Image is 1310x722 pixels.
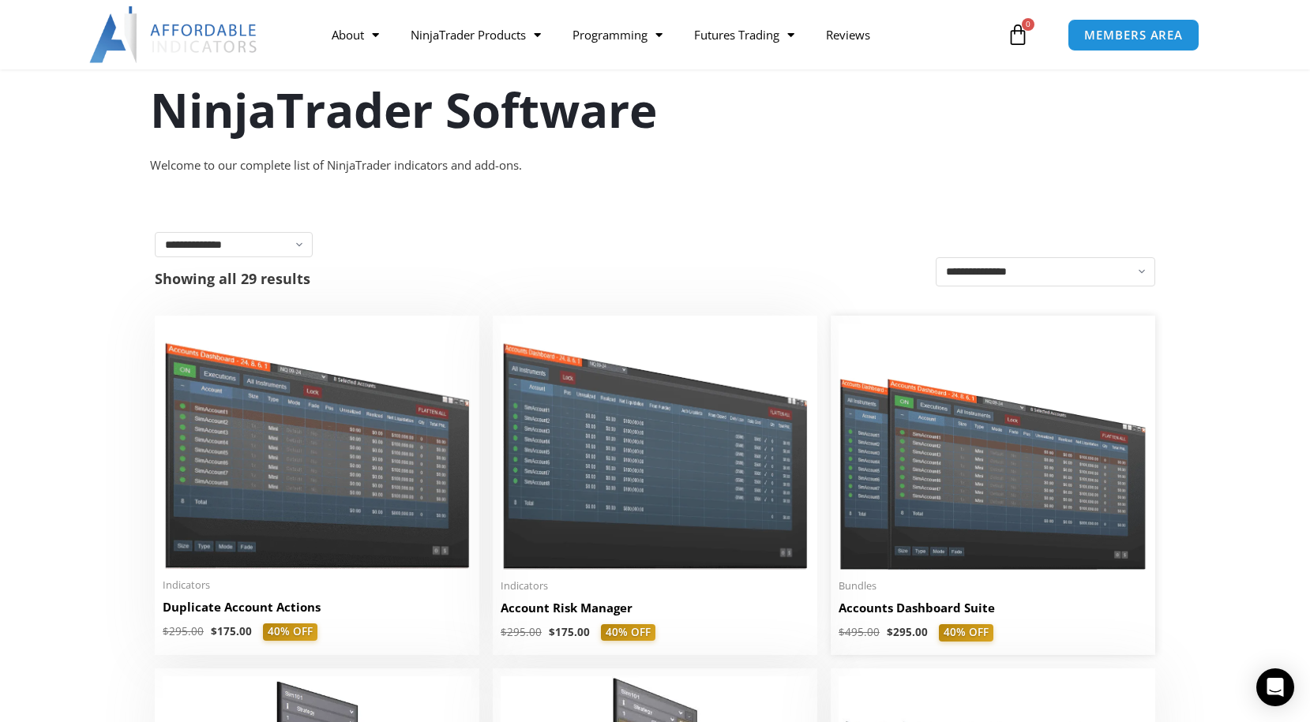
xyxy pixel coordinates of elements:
h2: Duplicate Account Actions [163,599,471,615]
a: MEMBERS AREA [1068,19,1199,51]
bdi: 295.00 [887,625,928,639]
a: Futures Trading [678,17,810,53]
span: 0 [1022,18,1034,31]
span: 40% OFF [939,624,993,642]
span: $ [211,624,217,638]
h2: Account Risk Manager [501,600,809,616]
img: LogoAI | Affordable Indicators – NinjaTrader [89,6,259,63]
span: $ [163,624,169,638]
a: Accounts Dashboard Suite [839,600,1147,624]
a: NinjaTrader Products [395,17,557,53]
a: Account Risk Manager [501,600,809,624]
span: $ [839,625,845,639]
h1: NinjaTrader Software [150,77,1161,143]
span: Indicators [501,579,809,593]
span: Bundles [839,579,1147,593]
span: $ [549,625,555,639]
bdi: 495.00 [839,625,880,639]
img: Duplicate Account Actions [163,324,471,569]
a: Programming [557,17,678,53]
a: Reviews [810,17,886,53]
div: Open Intercom Messenger [1256,668,1294,706]
span: MEMBERS AREA [1084,29,1183,41]
a: Duplicate Account Actions [163,599,471,623]
bdi: 295.00 [501,625,542,639]
bdi: 175.00 [211,624,252,638]
span: 40% OFF [601,624,655,642]
nav: Menu [316,17,1003,53]
span: $ [501,625,507,639]
h2: Accounts Dashboard Suite [839,600,1147,616]
bdi: 175.00 [549,625,590,639]
span: 40% OFF [263,623,317,641]
a: 0 [983,12,1053,58]
img: Account Risk Manager [501,324,809,569]
span: Indicators [163,578,471,592]
p: Showing all 29 results [155,271,310,286]
bdi: 295.00 [163,624,204,638]
a: About [316,17,395,53]
img: Accounts Dashboard Suite [839,324,1147,570]
div: Welcome to our complete list of NinjaTrader indicators and add-ons. [150,155,1161,177]
span: $ [887,625,893,639]
select: Shop order [936,257,1155,286]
